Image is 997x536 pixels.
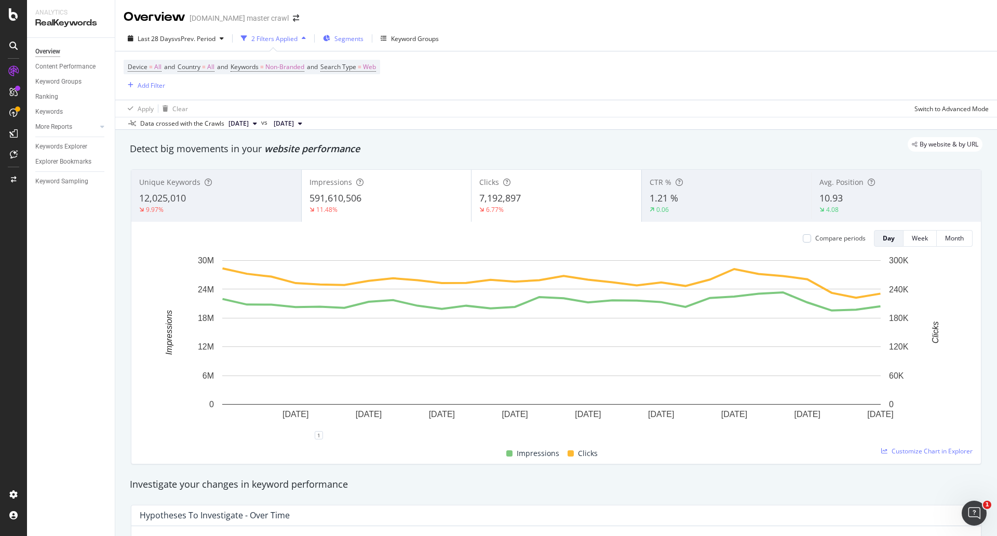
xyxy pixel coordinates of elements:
span: 2025 Oct. 6th [228,119,249,128]
button: [DATE] [224,117,261,130]
a: Keywords [35,106,107,117]
div: 6.77% [486,205,504,214]
span: All [207,60,214,74]
text: 180K [889,314,909,323]
div: Content Performance [35,61,96,72]
span: CTR % [650,177,671,187]
text: Clicks [931,321,940,344]
span: 1.21 % [650,192,678,204]
text: 0 [209,400,214,409]
span: 7,192,897 [479,192,521,204]
text: 300K [889,256,909,265]
div: Apply [138,104,154,113]
div: Keyword Groups [35,76,82,87]
div: Clear [172,104,188,113]
div: Investigate your changes in keyword performance [130,478,982,491]
a: Customize Chart in Explorer [881,447,973,455]
div: 1 [315,431,323,439]
span: Unique Keywords [139,177,200,187]
span: 1 [983,501,991,509]
button: Clear [158,100,188,117]
div: More Reports [35,122,72,132]
button: Segments [319,30,368,47]
span: Impressions [309,177,352,187]
span: vs Prev. Period [174,34,215,43]
div: Keyword Groups [391,34,439,43]
text: [DATE] [356,410,382,419]
span: Avg. Position [819,177,864,187]
div: Keywords [35,106,63,117]
text: 0 [889,400,894,409]
text: 6M [203,371,214,380]
div: Overview [35,46,60,57]
button: [DATE] [270,117,306,130]
div: Explorer Bookmarks [35,156,91,167]
span: vs [261,118,270,127]
span: = [202,62,206,71]
span: Last 28 Days [138,34,174,43]
text: [DATE] [429,410,455,419]
text: Impressions [165,310,173,355]
div: Add Filter [138,81,165,90]
span: Web [363,60,376,74]
span: Impressions [517,447,559,460]
span: 2025 Sep. 8th [274,119,294,128]
text: [DATE] [721,410,747,419]
div: 4.08 [826,205,839,214]
div: Keywords Explorer [35,141,87,152]
span: Device [128,62,147,71]
span: Clicks [479,177,499,187]
span: = [358,62,361,71]
span: Non-Branded [265,60,304,74]
div: RealKeywords [35,17,106,29]
div: legacy label [908,137,982,152]
a: Content Performance [35,61,107,72]
text: 240K [889,285,909,293]
div: arrow-right-arrow-left [293,15,299,22]
text: [DATE] [648,410,674,419]
div: Data crossed with the Crawls [140,119,224,128]
button: Month [937,230,973,247]
text: 120K [889,342,909,351]
div: Switch to Advanced Mode [914,104,989,113]
text: [DATE] [794,410,820,419]
button: Add Filter [124,79,165,91]
div: Day [883,234,895,243]
div: 0.06 [656,205,669,214]
button: 2 Filters Applied [237,30,310,47]
div: 2 Filters Applied [251,34,298,43]
text: 12M [198,342,214,351]
a: Explorer Bookmarks [35,156,107,167]
a: Ranking [35,91,107,102]
button: Switch to Advanced Mode [910,100,989,117]
span: All [154,60,161,74]
div: Compare periods [815,234,866,243]
a: More Reports [35,122,97,132]
svg: A chart. [140,255,963,435]
span: and [164,62,175,71]
a: Keyword Sampling [35,176,107,187]
div: Keyword Sampling [35,176,88,187]
text: [DATE] [282,410,308,419]
span: Segments [334,34,363,43]
a: Overview [35,46,107,57]
div: 9.97% [146,205,164,214]
span: 10.93 [819,192,843,204]
span: and [307,62,318,71]
div: Analytics [35,8,106,17]
text: [DATE] [867,410,893,419]
span: Country [178,62,200,71]
div: Month [945,234,964,243]
span: = [260,62,264,71]
text: 30M [198,256,214,265]
a: Keyword Groups [35,76,107,87]
span: 12,025,010 [139,192,186,204]
text: [DATE] [575,410,601,419]
text: 18M [198,314,214,323]
button: Last 28 DaysvsPrev. Period [124,30,228,47]
span: Keywords [231,62,259,71]
span: By website & by URL [920,141,978,148]
a: Keywords Explorer [35,141,107,152]
div: Week [912,234,928,243]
